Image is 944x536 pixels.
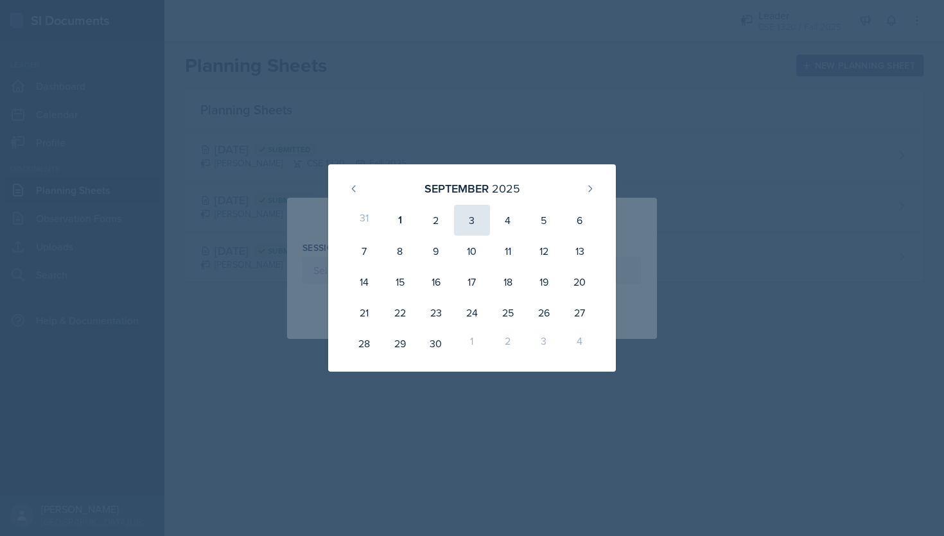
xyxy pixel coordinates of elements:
[526,236,562,266] div: 12
[526,328,562,359] div: 3
[346,297,382,328] div: 21
[346,328,382,359] div: 28
[382,297,418,328] div: 22
[454,328,490,359] div: 1
[454,205,490,236] div: 3
[424,180,489,197] div: September
[526,266,562,297] div: 19
[346,266,382,297] div: 14
[418,266,454,297] div: 16
[382,328,418,359] div: 29
[490,328,526,359] div: 2
[526,297,562,328] div: 26
[490,297,526,328] div: 25
[492,180,520,197] div: 2025
[562,297,598,328] div: 27
[562,236,598,266] div: 13
[346,236,382,266] div: 7
[454,297,490,328] div: 24
[562,266,598,297] div: 20
[454,266,490,297] div: 17
[526,205,562,236] div: 5
[490,236,526,266] div: 11
[490,205,526,236] div: 4
[346,205,382,236] div: 31
[418,236,454,266] div: 9
[562,328,598,359] div: 4
[562,205,598,236] div: 6
[382,236,418,266] div: 8
[418,205,454,236] div: 2
[418,297,454,328] div: 23
[490,266,526,297] div: 18
[418,328,454,359] div: 30
[382,266,418,297] div: 15
[454,236,490,266] div: 10
[382,205,418,236] div: 1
